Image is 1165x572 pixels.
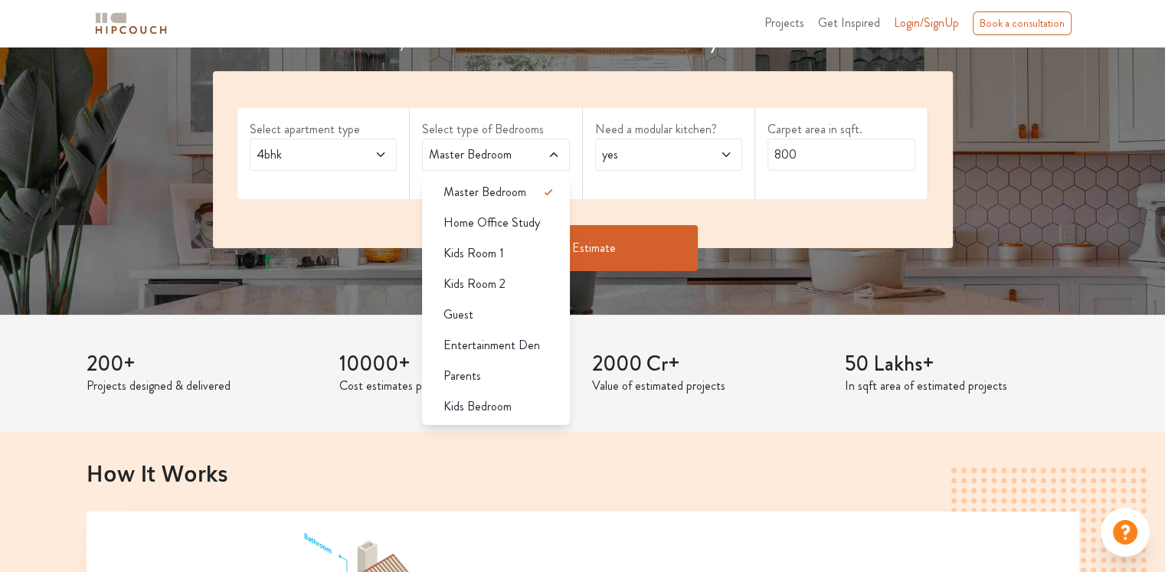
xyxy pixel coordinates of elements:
span: Get Inspired [818,14,880,31]
p: Cost estimates provided [339,377,574,395]
p: Value of estimated projects [592,377,826,395]
label: Carpet area in sqft. [767,120,915,139]
span: Kids Room 1 [443,244,504,263]
span: 4bhk [254,145,354,164]
img: logo-horizontal.svg [93,10,169,37]
h3: 50 Lakhs+ [845,351,1079,378]
span: Login/SignUp [894,14,959,31]
h2: How It Works [87,459,1079,485]
label: Select type of Bedrooms [422,120,570,139]
span: Projects [764,14,804,31]
span: Entertainment Den [443,336,540,355]
h3: 200+ [87,351,321,378]
span: Home Office Study [443,214,540,232]
input: Enter area sqft [767,139,915,171]
span: Master Bedroom [443,183,526,201]
span: Kids Room 2 [443,275,506,293]
label: Select apartment type [250,120,398,139]
p: In sqft area of estimated projects [845,377,1079,395]
h3: 2000 Cr+ [592,351,826,378]
div: Book a consultation [973,11,1072,35]
span: Parents [443,367,481,385]
label: Need a modular kitchen? [595,120,743,139]
button: Get Estimate [468,225,698,271]
span: Guest [443,306,473,324]
span: Kids Bedroom [443,397,512,416]
span: Master Bedroom [426,145,526,164]
span: logo-horizontal.svg [93,6,169,41]
div: select 3 more room(s) [422,171,570,187]
span: yes [599,145,699,164]
p: Projects designed & delivered [87,377,321,395]
h4: Get detailed, accurate & customized cost estimates for your home Interiors. [204,31,962,53]
h3: 10000+ [339,351,574,378]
